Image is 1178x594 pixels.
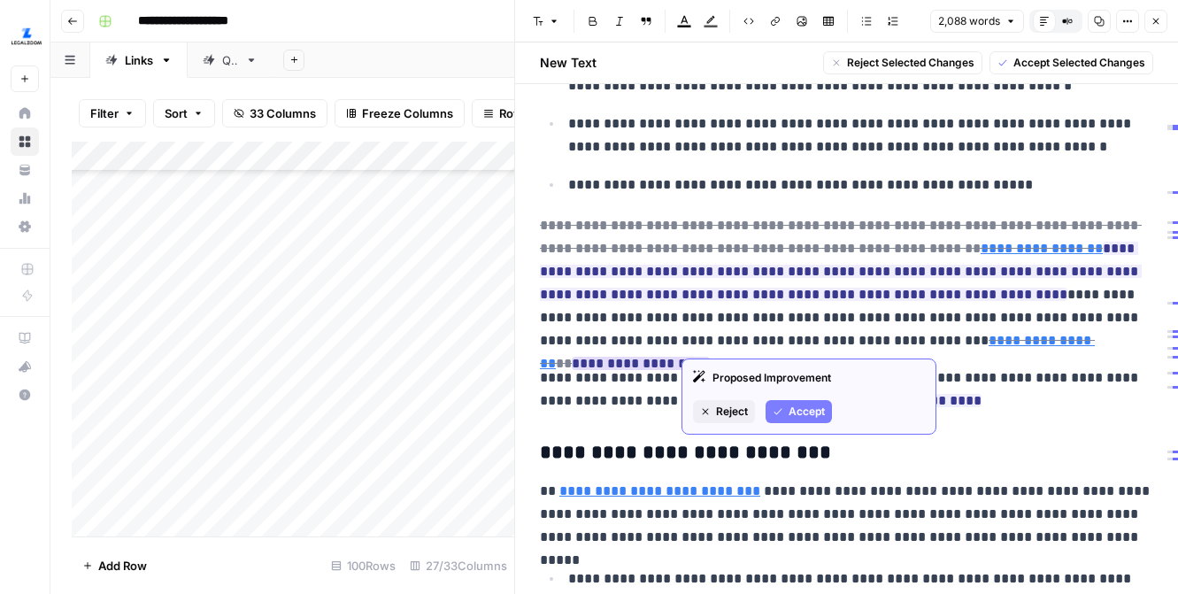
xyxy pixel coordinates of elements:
[90,104,119,122] span: Filter
[11,14,39,58] button: Workspace: LegalZoom
[938,13,1000,29] span: 2,088 words
[250,104,316,122] span: 33 Columns
[12,353,38,380] div: What's new?
[165,104,188,122] span: Sort
[11,99,39,127] a: Home
[222,51,238,69] div: QA
[153,99,215,127] button: Sort
[11,20,42,52] img: LegalZoom Logo
[403,552,514,580] div: 27/33 Columns
[11,156,39,184] a: Your Data
[499,104,563,122] span: Row Height
[540,54,597,72] h2: New Text
[930,10,1024,33] button: 2,088 words
[324,552,403,580] div: 100 Rows
[11,127,39,156] a: Browse
[847,55,974,71] span: Reject Selected Changes
[90,42,188,78] a: Links
[11,381,39,409] button: Help + Support
[1013,55,1145,71] span: Accept Selected Changes
[188,42,273,78] a: QA
[362,104,453,122] span: Freeze Columns
[79,99,146,127] button: Filter
[125,51,153,69] div: Links
[222,99,327,127] button: 33 Columns
[472,99,574,127] button: Row Height
[766,400,832,423] button: Accept
[11,324,39,352] a: AirOps Academy
[11,352,39,381] button: What's new?
[789,404,825,420] span: Accept
[11,184,39,212] a: Usage
[823,51,982,74] button: Reject Selected Changes
[693,370,925,386] div: Proposed Improvement
[335,99,465,127] button: Freeze Columns
[72,552,158,580] button: Add Row
[11,212,39,241] a: Settings
[716,404,748,420] span: Reject
[989,51,1153,74] button: Accept Selected Changes
[98,557,147,575] span: Add Row
[693,400,755,423] button: Reject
